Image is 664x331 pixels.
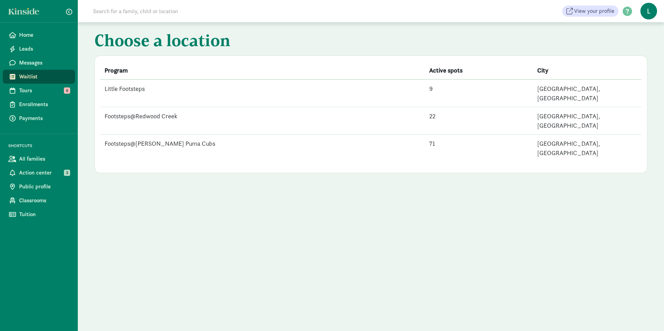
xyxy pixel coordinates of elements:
span: Leads [19,45,69,53]
td: 71 [425,135,533,162]
a: Enrollments [3,97,75,111]
span: 6 [64,87,70,94]
span: Classrooms [19,196,69,205]
a: Payments [3,111,75,125]
h1: Choose a location [94,31,532,53]
span: 3 [64,170,70,176]
input: Search for a family, child or location [89,4,284,18]
a: Tours 6 [3,84,75,97]
span: Waitlist [19,73,69,81]
td: [GEOGRAPHIC_DATA], [GEOGRAPHIC_DATA] [533,135,641,162]
a: Action center 3 [3,166,75,180]
span: Tuition [19,210,69,219]
a: View your profile [562,6,619,17]
td: 22 [425,107,533,135]
td: [GEOGRAPHIC_DATA], [GEOGRAPHIC_DATA] [533,79,641,107]
a: Waitlist [3,70,75,84]
span: Public profile [19,183,69,191]
span: Payments [19,114,69,122]
a: All families [3,152,75,166]
a: Home [3,28,75,42]
a: Tuition [3,207,75,221]
td: [GEOGRAPHIC_DATA], [GEOGRAPHIC_DATA] [533,107,641,135]
th: City [533,61,641,79]
iframe: Chat Widget [629,298,664,331]
th: Active spots [425,61,533,79]
span: Home [19,31,69,39]
td: Footsteps@[PERSON_NAME] Puma Cubs [100,135,425,162]
a: Messages [3,56,75,70]
span: L [640,3,657,19]
td: Little Footsteps [100,79,425,107]
span: View your profile [574,7,614,15]
span: All families [19,155,69,163]
a: Classrooms [3,194,75,207]
td: Footsteps@Redwood Creek [100,107,425,135]
a: Leads [3,42,75,56]
a: Public profile [3,180,75,194]
th: Program [100,61,425,79]
span: Messages [19,59,69,67]
span: Action center [19,169,69,177]
span: Enrollments [19,100,69,109]
td: 9 [425,79,533,107]
span: Tours [19,86,69,95]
